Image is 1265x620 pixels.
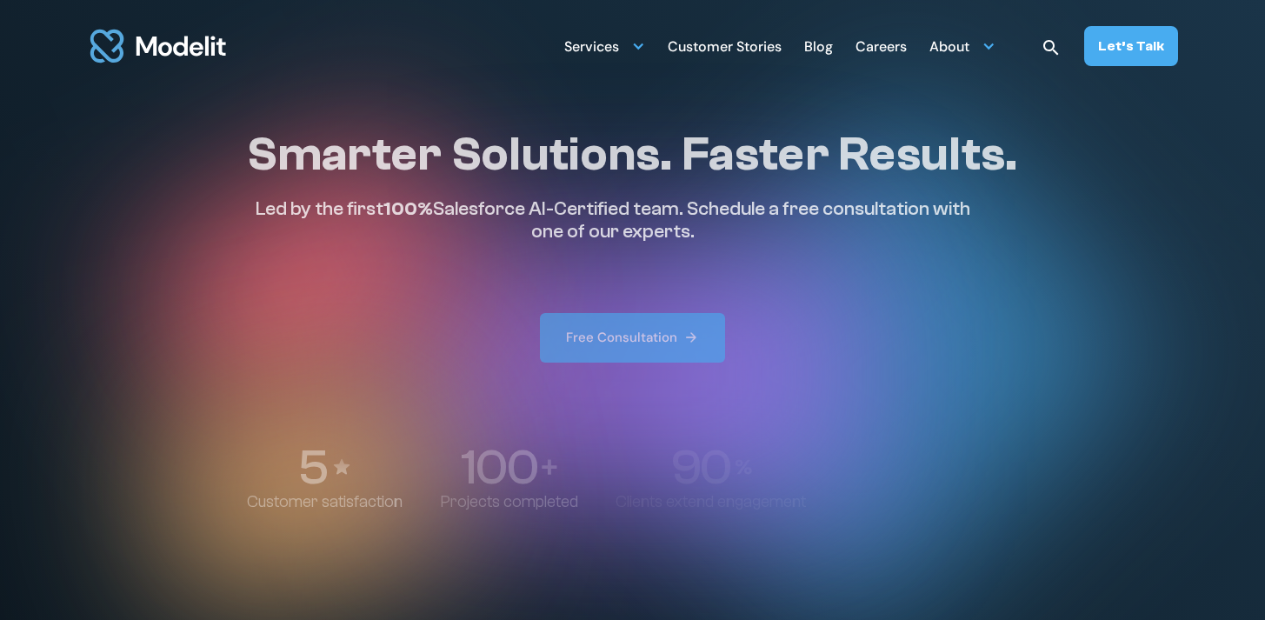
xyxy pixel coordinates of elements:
p: 5 [298,443,326,492]
h1: Smarter Solutions. Faster Results. [247,126,1017,183]
div: Customer Stories [668,31,782,65]
img: modelit logo [87,19,230,73]
a: Blog [804,29,833,63]
p: 90 [670,443,729,492]
a: home [87,19,230,73]
div: About [929,29,995,63]
img: arrow right [683,330,699,345]
a: Careers [856,29,907,63]
img: Plus [542,459,557,475]
div: Blog [804,31,833,65]
div: Free Consultation [566,329,677,347]
div: Careers [856,31,907,65]
a: Let’s Talk [1084,26,1178,66]
a: Free Consultation [540,313,726,363]
div: Services [564,29,645,63]
p: Customer satisfaction [247,492,403,512]
p: Led by the first Salesforce AI-Certified team. Schedule a free consultation with one of our experts. [247,197,979,243]
div: About [929,31,969,65]
span: 100% [383,197,433,220]
p: 100 [461,443,536,492]
a: Customer Stories [668,29,782,63]
img: Stars [331,457,352,477]
div: Services [564,31,619,65]
div: Let’s Talk [1098,37,1164,56]
p: Clients extend engagement [616,492,806,512]
img: Percentage [735,459,752,475]
p: Projects completed [441,492,578,512]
